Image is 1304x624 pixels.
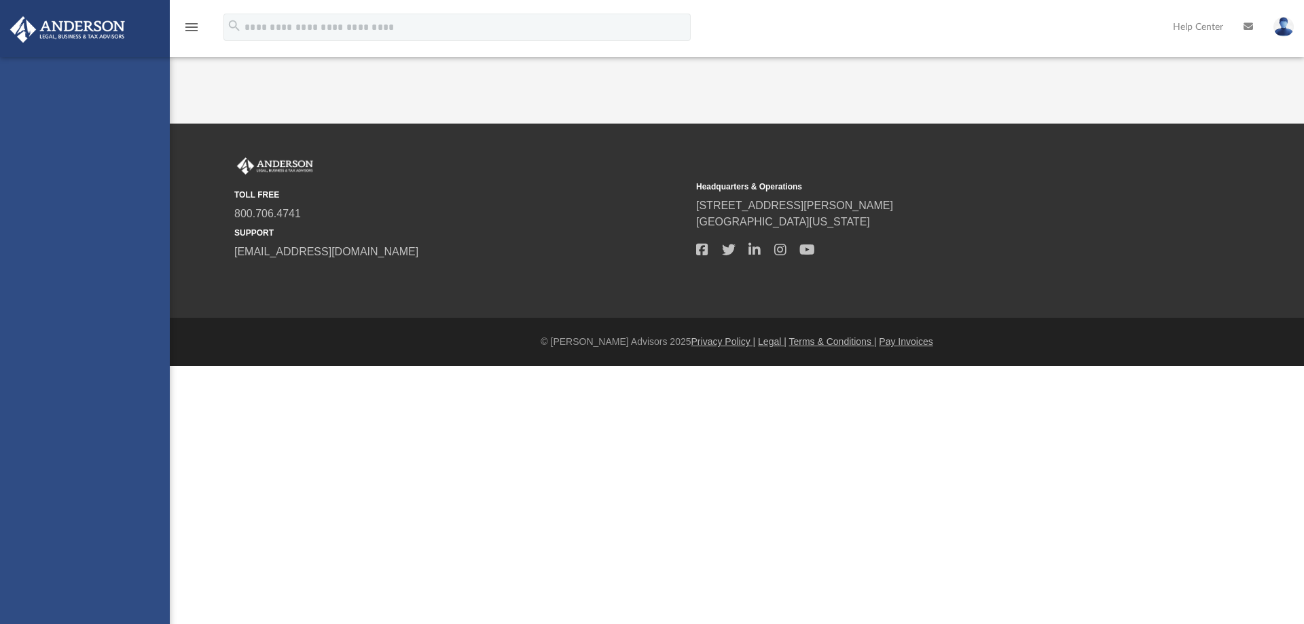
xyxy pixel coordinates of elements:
img: Anderson Advisors Platinum Portal [234,158,316,175]
a: 800.706.4741 [234,208,301,219]
a: Terms & Conditions | [789,336,877,347]
a: menu [183,26,200,35]
a: [GEOGRAPHIC_DATA][US_STATE] [696,216,870,227]
img: User Pic [1273,17,1294,37]
small: TOLL FREE [234,189,687,201]
i: search [227,18,242,33]
i: menu [183,19,200,35]
div: © [PERSON_NAME] Advisors 2025 [170,335,1304,349]
small: Headquarters & Operations [696,181,1148,193]
a: Pay Invoices [879,336,932,347]
a: [STREET_ADDRESS][PERSON_NAME] [696,200,893,211]
a: [EMAIL_ADDRESS][DOMAIN_NAME] [234,246,418,257]
a: Legal | [758,336,786,347]
img: Anderson Advisors Platinum Portal [6,16,129,43]
small: SUPPORT [234,227,687,239]
a: Privacy Policy | [691,336,756,347]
